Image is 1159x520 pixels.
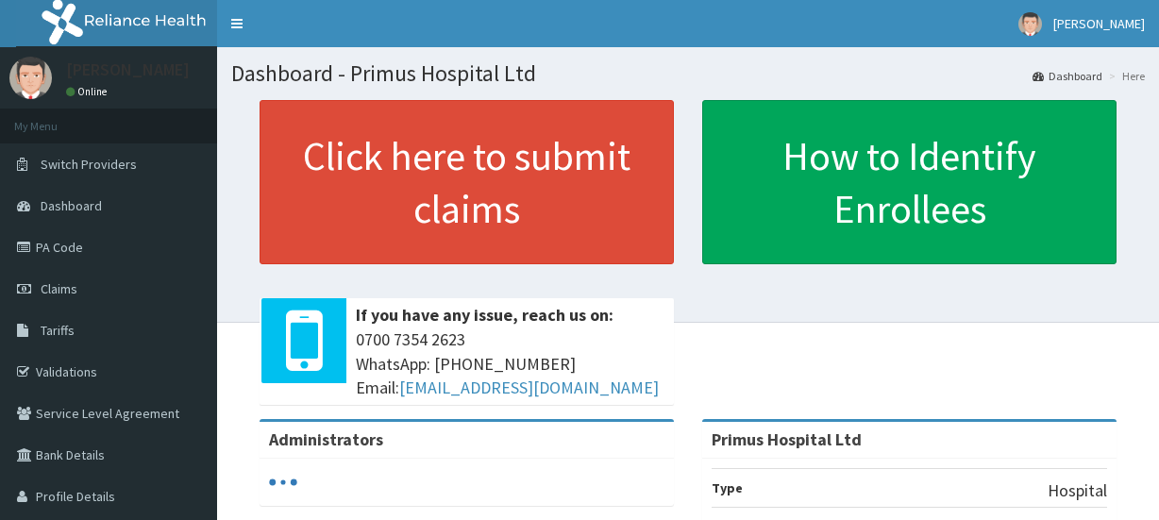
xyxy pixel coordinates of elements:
svg: audio-loading [269,468,297,496]
span: Switch Providers [41,156,137,173]
a: Dashboard [1033,68,1102,84]
p: [PERSON_NAME] [66,61,190,78]
img: User Image [9,57,52,99]
li: Here [1104,68,1145,84]
p: Hospital [1048,478,1107,503]
span: 0700 7354 2623 WhatsApp: [PHONE_NUMBER] Email: [356,327,664,400]
span: Claims [41,280,77,297]
strong: Primus Hospital Ltd [712,428,862,450]
a: How to Identify Enrollees [702,100,1117,264]
b: Administrators [269,428,383,450]
span: Dashboard [41,197,102,214]
b: Type [712,479,743,496]
b: If you have any issue, reach us on: [356,304,613,326]
span: [PERSON_NAME] [1053,15,1145,32]
a: Click here to submit claims [260,100,674,264]
h1: Dashboard - Primus Hospital Ltd [231,61,1145,86]
a: Online [66,85,111,98]
img: User Image [1018,12,1042,36]
span: Tariffs [41,322,75,339]
a: [EMAIL_ADDRESS][DOMAIN_NAME] [399,377,659,398]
